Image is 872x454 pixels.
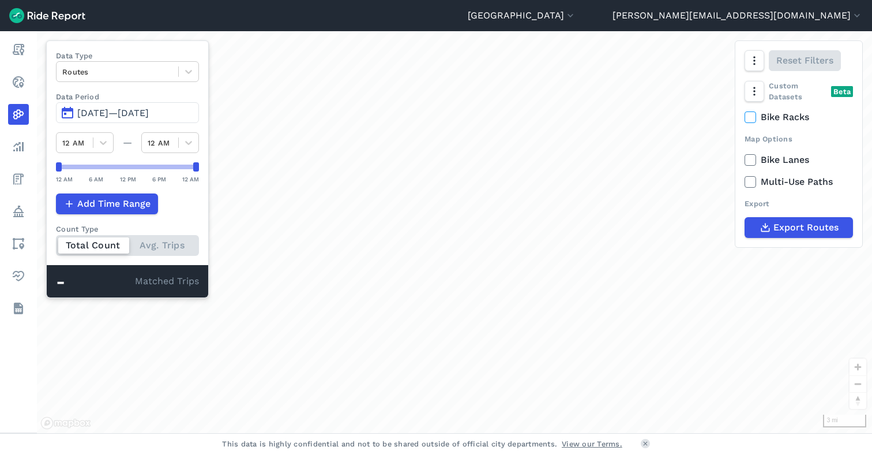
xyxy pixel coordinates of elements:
[745,153,853,167] label: Bike Lanes
[612,9,863,23] button: [PERSON_NAME][EMAIL_ADDRESS][DOMAIN_NAME]
[8,39,29,60] a: Report
[776,54,833,68] span: Reset Filters
[468,9,576,23] button: [GEOGRAPHIC_DATA]
[56,274,135,289] div: -
[56,91,199,102] label: Data Period
[120,174,136,184] div: 12 PM
[8,201,29,222] a: Policy
[745,198,853,209] div: Export
[8,169,29,189] a: Fees
[773,221,839,235] span: Export Routes
[47,265,208,297] div: Matched Trips
[56,174,73,184] div: 12 AM
[769,50,841,71] button: Reset Filters
[56,102,199,123] button: [DATE]—[DATE]
[114,136,141,150] div: —
[8,104,29,125] a: Heatmaps
[182,174,199,184] div: 12 AM
[56,224,199,235] div: Count Type
[89,174,103,184] div: 6 AM
[77,107,149,118] span: [DATE]—[DATE]
[745,133,853,144] div: Map Options
[8,72,29,92] a: Realtime
[37,31,872,433] div: loading
[745,175,853,189] label: Multi-Use Paths
[745,110,853,124] label: Bike Racks
[152,174,166,184] div: 6 PM
[9,8,85,23] img: Ride Report
[562,438,622,449] a: View our Terms.
[77,197,151,211] span: Add Time Range
[8,136,29,157] a: Analyze
[8,266,29,286] a: Health
[831,86,853,97] div: Beta
[8,298,29,319] a: Datasets
[745,80,853,102] div: Custom Datasets
[745,217,853,238] button: Export Routes
[56,193,158,214] button: Add Time Range
[56,50,199,61] label: Data Type
[8,233,29,254] a: Areas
